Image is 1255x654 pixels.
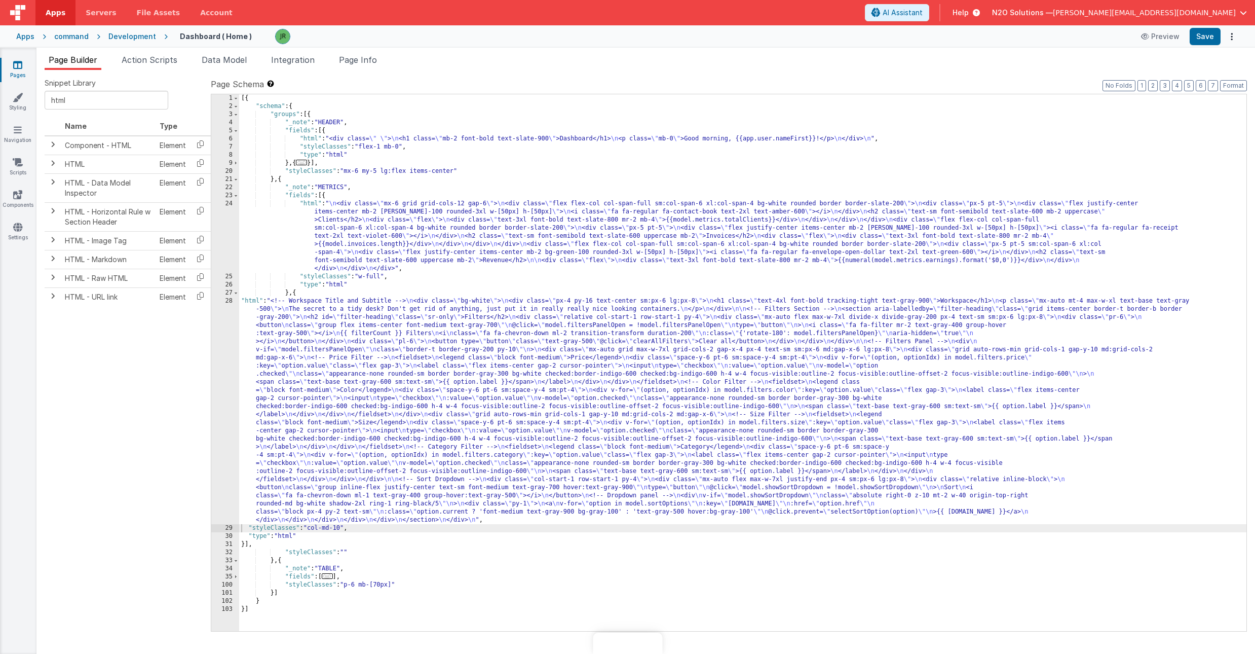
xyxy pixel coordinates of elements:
div: 6 [211,135,239,143]
span: Snippet Library [45,78,96,88]
button: 1 [1137,80,1146,91]
span: Page Schema [211,78,264,90]
span: Page Builder [49,55,97,65]
div: 31 [211,540,239,549]
span: [PERSON_NAME][EMAIL_ADDRESS][DOMAIN_NAME] [1053,8,1236,18]
td: Element [156,136,190,155]
div: 21 [211,175,239,184]
div: 34 [211,565,239,573]
div: 28 [211,297,239,524]
div: 5 [211,127,239,135]
div: 3 [211,111,239,119]
span: Data Model [202,55,247,65]
div: Apps [16,31,34,42]
td: Component - HTML [61,136,156,155]
span: Name [65,122,87,130]
div: 33 [211,557,239,565]
td: HTML - Raw HTML [61,269,156,287]
button: Options [1225,29,1239,44]
div: 103 [211,605,239,613]
div: 102 [211,597,239,605]
button: No Folds [1102,80,1135,91]
div: 1 [211,94,239,102]
td: Element [156,173,190,202]
input: Search Snippets ... [45,91,168,110]
td: HTML - Horizontal Rule w Section Header [61,202,156,231]
h4: Dashboard ( Home ) [180,32,252,40]
div: 2 [211,102,239,111]
div: 29 [211,524,239,532]
div: 20 [211,167,239,175]
span: AI Assistant [883,8,923,18]
div: 8 [211,151,239,159]
td: HTML [61,155,156,173]
div: 26 [211,281,239,289]
div: Development [108,31,156,42]
td: Element [156,287,190,306]
span: ... [296,160,307,165]
span: N2O Solutions — [992,8,1053,18]
div: 24 [211,200,239,273]
div: 4 [211,119,239,127]
div: 30 [211,532,239,540]
span: Apps [46,8,65,18]
button: 6 [1196,80,1206,91]
button: 3 [1160,80,1170,91]
button: Save [1190,28,1221,45]
span: Action Scripts [122,55,177,65]
button: 5 [1184,80,1194,91]
td: HTML - Image Tag [61,231,156,250]
td: Element [156,269,190,287]
span: Servers [86,8,116,18]
button: 7 [1208,80,1218,91]
td: HTML - Data Model Inspector [61,173,156,202]
td: HTML - URL link [61,287,156,306]
div: 7 [211,143,239,151]
div: 32 [211,549,239,557]
span: Integration [271,55,315,65]
span: Help [953,8,969,18]
button: N2O Solutions — [PERSON_NAME][EMAIL_ADDRESS][DOMAIN_NAME] [992,8,1247,18]
td: Element [156,155,190,173]
div: 9 [211,159,239,167]
button: Preview [1135,28,1186,45]
div: 100 [211,581,239,589]
td: Element [156,231,190,250]
button: 2 [1148,80,1158,91]
img: 7673832259734376a215dc8786de64cb [276,29,290,44]
div: command [54,31,89,42]
div: 27 [211,289,239,297]
td: HTML - Markdown [61,250,156,269]
button: Format [1220,80,1247,91]
span: Page Info [339,55,377,65]
div: 25 [211,273,239,281]
td: Element [156,250,190,269]
span: Type [160,122,177,130]
button: 4 [1172,80,1182,91]
div: 23 [211,192,239,200]
span: ... [322,573,333,579]
button: AI Assistant [865,4,929,21]
div: 22 [211,184,239,192]
td: Element [156,202,190,231]
div: 35 [211,573,239,581]
span: File Assets [137,8,180,18]
iframe: Marker.io feedback button [593,633,662,654]
div: 101 [211,589,239,597]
